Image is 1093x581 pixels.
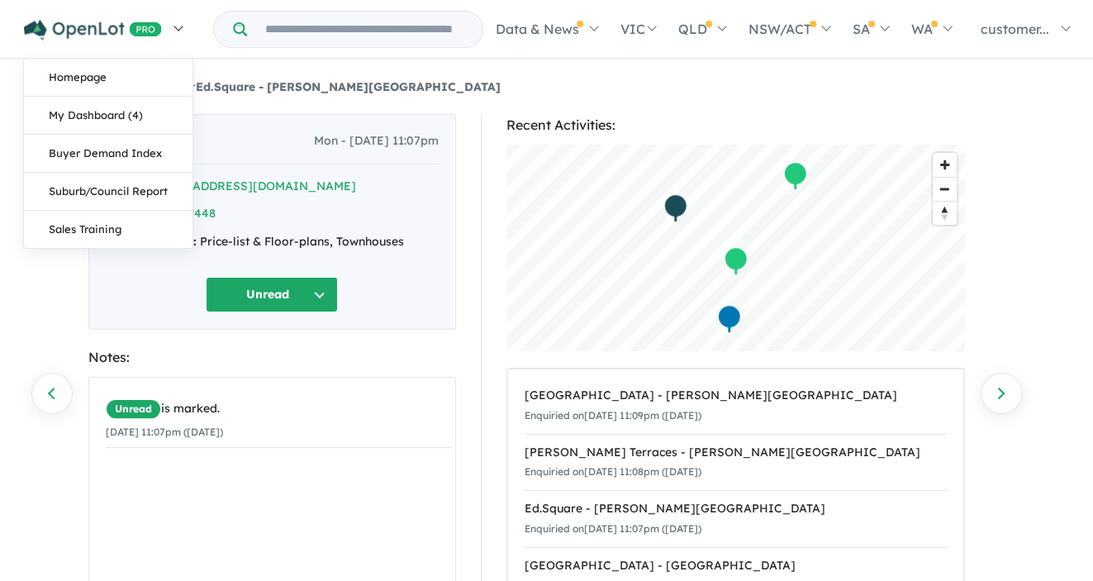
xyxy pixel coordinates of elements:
div: Map marker [663,193,687,224]
a: Homepage [24,59,192,97]
canvas: Map [506,145,965,351]
img: Openlot PRO Logo White [24,20,162,40]
a: Buyer Demand Index [24,135,192,173]
span: Zoom out [933,178,957,201]
strong: Ed.Square - [PERSON_NAME][GEOGRAPHIC_DATA] [196,79,501,94]
div: [GEOGRAPHIC_DATA] - [GEOGRAPHIC_DATA] [525,556,947,576]
div: Price-list & Floor-plans, Townhouses [106,232,439,252]
small: [DATE] 11:07pm ([DATE]) [106,426,223,438]
div: Map marker [723,246,748,277]
a: Ed.Square - [PERSON_NAME][GEOGRAPHIC_DATA]Enquiried on[DATE] 11:07pm ([DATE]) [525,490,947,548]
div: Map marker [716,304,741,335]
span: Reset bearing to north [933,202,957,225]
span: Mon - [DATE] 11:07pm [314,131,439,151]
div: [PERSON_NAME] Terraces - [PERSON_NAME][GEOGRAPHIC_DATA] [525,443,947,463]
div: Recent Activities: [506,114,965,136]
button: Unread [206,277,338,312]
span: customer... [981,21,1049,37]
nav: breadcrumb [88,78,1005,98]
span: Unread [106,399,161,419]
button: Zoom out [933,177,957,201]
div: is marked. [106,399,451,419]
small: Enquiried on [DATE] 11:09pm ([DATE]) [525,409,701,421]
small: Enquiried on [DATE] 11:08pm ([DATE]) [525,465,701,478]
button: Reset bearing to north [933,201,957,225]
a: Suburb/Council Report [24,173,192,211]
small: Enquiried on [DATE] 11:07pm ([DATE]) [525,522,701,535]
div: [GEOGRAPHIC_DATA] - [PERSON_NAME][GEOGRAPHIC_DATA] [525,386,947,406]
a: [EMAIL_ADDRESS][DOMAIN_NAME] [141,179,356,193]
a: [GEOGRAPHIC_DATA] - [PERSON_NAME][GEOGRAPHIC_DATA]Enquiried on[DATE] 11:09pm ([DATE]) [525,378,947,435]
div: Notes: [88,346,456,369]
a: 42Enquiries forEd.Square - [PERSON_NAME][GEOGRAPHIC_DATA] [88,79,501,94]
button: Zoom in [933,153,957,177]
a: [PERSON_NAME] Terraces - [PERSON_NAME][GEOGRAPHIC_DATA]Enquiried on[DATE] 11:08pm ([DATE]) [525,434,947,492]
div: Ed.Square - [PERSON_NAME][GEOGRAPHIC_DATA] [525,499,947,519]
a: My Dashboard (4) [24,97,192,135]
input: Try estate name, suburb, builder or developer [250,12,479,47]
a: Sales Training [24,211,192,248]
div: Map marker [782,161,807,192]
